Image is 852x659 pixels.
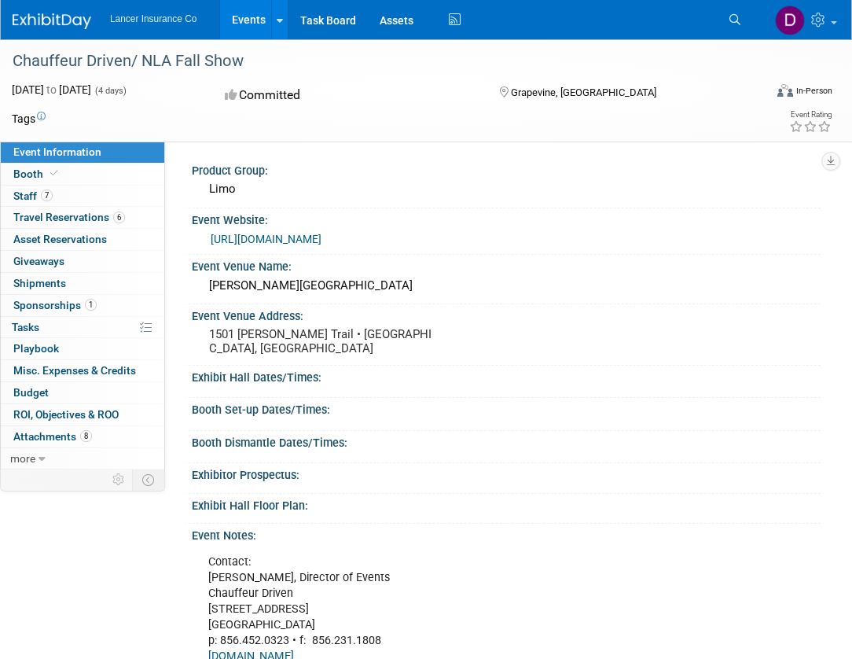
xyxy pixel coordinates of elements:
[775,6,805,35] img: Dana Turilli
[44,83,59,96] span: to
[1,142,164,163] a: Event Information
[192,463,821,483] div: Exhibitor Prospectus:
[13,299,97,311] span: Sponsorships
[50,169,58,178] i: Booth reservation complete
[192,208,821,228] div: Event Website:
[1,251,164,272] a: Giveaways
[204,177,809,201] div: Limo
[1,207,164,228] a: Travel Reservations6
[12,111,46,127] td: Tags
[1,426,164,447] a: Attachments8
[80,430,92,442] span: 8
[13,168,61,180] span: Booth
[209,327,436,355] pre: 1501 [PERSON_NAME] Trail • [GEOGRAPHIC_DATA], [GEOGRAPHIC_DATA]
[511,87,656,98] span: Grapevine, [GEOGRAPHIC_DATA]
[1,317,164,338] a: Tasks
[706,82,833,105] div: Event Format
[1,273,164,294] a: Shipments
[13,255,64,267] span: Giveaways
[1,295,164,316] a: Sponsorships1
[1,229,164,250] a: Asset Reservations
[110,13,196,24] span: Lancer Insurance Co
[105,469,133,490] td: Personalize Event Tab Strip
[13,145,101,158] span: Event Information
[13,342,59,355] span: Playbook
[1,360,164,381] a: Misc. Expenses & Credits
[13,430,92,443] span: Attachments
[94,86,127,96] span: (4 days)
[192,366,821,385] div: Exhibit Hall Dates/Times:
[13,13,91,29] img: ExhibitDay
[133,469,165,490] td: Toggle Event Tabs
[12,83,91,96] span: [DATE] [DATE]
[192,304,821,324] div: Event Venue Address:
[7,47,751,75] div: Chauffeur Driven/ NLA Fall Show
[795,85,832,97] div: In-Person
[10,452,35,465] span: more
[13,211,125,223] span: Travel Reservations
[192,494,821,514] div: Exhibit Hall Floor Plan:
[13,408,119,421] span: ROI, Objectives & ROO
[1,382,164,403] a: Budget
[220,82,474,109] div: Committed
[211,233,321,245] a: [URL][DOMAIN_NAME]
[1,164,164,185] a: Booth
[113,212,125,223] span: 6
[192,255,821,274] div: Event Venue Name:
[13,386,49,399] span: Budget
[13,277,66,289] span: Shipments
[1,186,164,207] a: Staff7
[1,338,164,359] a: Playbook
[192,398,821,418] div: Booth Set-up Dates/Times:
[192,524,821,543] div: Event Notes:
[12,321,39,333] span: Tasks
[13,364,136,377] span: Misc. Expenses & Credits
[192,159,821,179] div: Product Group:
[41,190,53,201] span: 7
[777,84,793,97] img: Format-Inperson.png
[13,233,107,245] span: Asset Reservations
[1,404,164,425] a: ROI, Objectives & ROO
[192,431,821,451] div: Booth Dismantle Dates/Times:
[1,448,164,469] a: more
[204,274,809,298] div: [PERSON_NAME][GEOGRAPHIC_DATA]
[13,190,53,202] span: Staff
[789,111,832,119] div: Event Rating
[85,299,97,311] span: 1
